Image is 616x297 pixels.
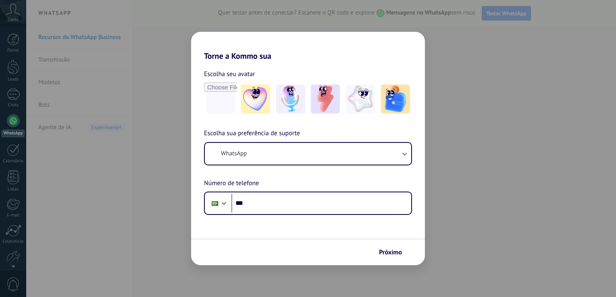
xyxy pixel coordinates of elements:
span: Escolha seu avatar [204,69,255,79]
img: -2.jpeg [276,85,305,113]
div: Brazil: + 55 [207,195,223,212]
button: WhatsApp [205,143,411,165]
img: -3.jpeg [311,85,340,113]
span: Escolha sua preferência de suporte [204,128,300,139]
span: WhatsApp [221,150,247,158]
span: Número de telefone [204,178,259,189]
img: -1.jpeg [241,85,270,113]
img: -5.jpeg [381,85,410,113]
h2: Torne a Kommo sua [191,32,425,61]
span: Próximo [379,250,402,255]
img: -4.jpeg [346,85,375,113]
button: Próximo [375,245,413,259]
